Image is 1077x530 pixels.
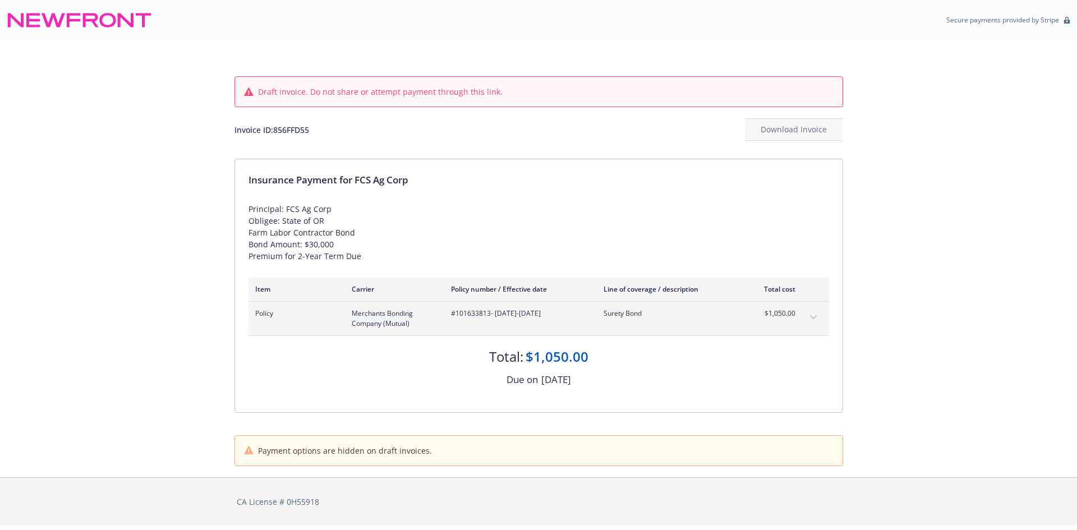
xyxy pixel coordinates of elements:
button: Download Invoice [745,118,843,141]
span: Payment options are hidden on draft invoices. [258,445,432,457]
div: Principal: FCS Ag Corp Obligee: State of OR Farm Labor Contractor Bond Bond Amount: $30,000 Premi... [248,203,829,262]
button: expand content [804,308,822,326]
div: Due on [507,372,538,387]
div: Policy number / Effective date [451,284,586,294]
span: Draft invoice. Do not share or attempt payment through this link. [258,86,503,98]
div: Insurance Payment for FCS Ag Corp [248,173,829,187]
span: Policy [255,308,334,319]
span: Merchants Bonding Company (Mutual) [352,308,433,329]
div: Download Invoice [745,119,843,140]
span: Surety Bond [604,308,735,319]
div: Total: [489,347,523,366]
span: $1,050.00 [753,308,795,319]
div: Line of coverage / description [604,284,735,294]
div: Invoice ID: 856FFD55 [234,124,309,136]
div: PolicyMerchants Bonding Company (Mutual)#101633813- [DATE]-[DATE]Surety Bond$1,050.00expand content [248,302,829,335]
div: Item [255,284,334,294]
p: Secure payments provided by Stripe [946,15,1059,25]
div: $1,050.00 [526,347,588,366]
div: Total cost [753,284,795,294]
div: Carrier [352,284,433,294]
div: CA License # 0H55918 [237,496,841,508]
div: [DATE] [541,372,571,387]
span: #101633813 - [DATE]-[DATE] [451,308,586,319]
